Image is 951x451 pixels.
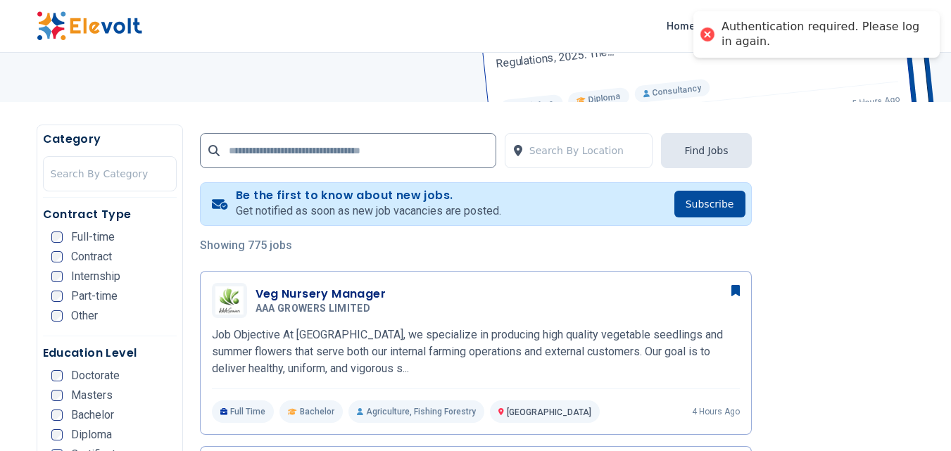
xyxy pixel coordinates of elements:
span: Diploma [71,429,112,440]
span: Internship [71,271,120,282]
input: Masters [51,390,63,401]
input: Diploma [51,429,63,440]
span: Part-time [71,291,118,302]
span: Full-time [71,231,115,243]
input: Part-time [51,291,63,302]
input: Bachelor [51,409,63,421]
span: Doctorate [71,370,120,381]
button: Subscribe [674,191,745,217]
h5: Contract Type [43,206,177,223]
span: Other [71,310,98,322]
a: Home [661,15,700,37]
iframe: Chat Widget [881,383,951,451]
a: AAA GROWERS LIMITEDVeg Nursery ManagerAAA GROWERS LIMITEDJob Objective At [GEOGRAPHIC_DATA], we s... [212,283,740,423]
input: Doctorate [51,370,63,381]
p: Full Time [212,400,275,423]
span: Contract [71,251,112,262]
input: Full-time [51,231,63,243]
span: Bachelor [300,406,334,417]
p: Agriculture, Fishing Forestry [348,400,484,423]
p: Showing 775 jobs [200,237,752,254]
img: AAA GROWERS LIMITED [215,286,244,315]
input: Contract [51,251,63,262]
span: AAA GROWERS LIMITED [256,303,371,315]
p: Job Objective At [GEOGRAPHIC_DATA], we specialize in producing high quality vegetable seedlings a... [212,326,740,377]
input: Internship [51,271,63,282]
h3: Veg Nursery Manager [256,286,386,303]
div: Authentication required. Please log in again. [722,20,926,49]
p: Get notified as soon as new job vacancies are posted. [236,203,501,220]
p: 4 hours ago [692,406,740,417]
input: Other [51,310,63,322]
h5: Education Level [43,345,177,362]
span: [GEOGRAPHIC_DATA] [507,407,591,417]
span: Bachelor [71,409,114,421]
h4: Be the first to know about new jobs. [236,189,501,203]
button: Find Jobs [661,133,751,168]
span: Masters [71,390,113,401]
h5: Category [43,131,177,148]
img: Elevolt [37,11,142,41]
